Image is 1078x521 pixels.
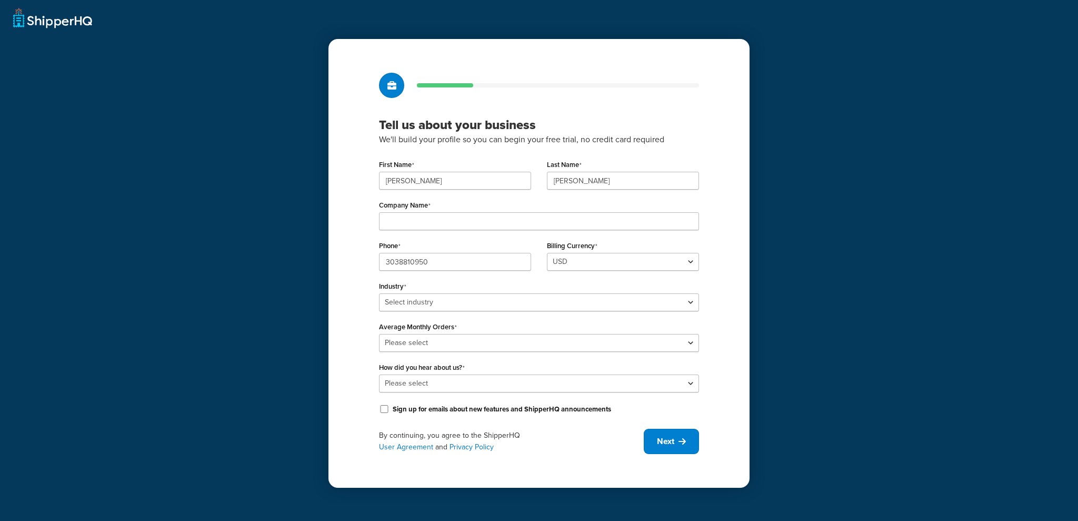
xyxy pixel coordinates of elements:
[379,161,414,169] label: First Name
[379,133,699,146] p: We'll build your profile so you can begin your free trial, no credit card required
[657,436,674,447] span: Next
[644,429,699,454] button: Next
[379,441,433,453] a: User Agreement
[379,242,401,250] label: Phone
[379,282,406,291] label: Industry
[547,242,597,250] label: Billing Currency
[379,363,465,372] label: How did you hear about us?
[379,201,431,210] label: Company Name
[379,117,699,133] h3: Tell us about your business
[379,430,644,453] div: By continuing, you agree to the ShipperHQ and
[450,441,494,453] a: Privacy Policy
[547,161,582,169] label: Last Name
[379,323,457,331] label: Average Monthly Orders
[393,405,611,414] label: Sign up for emails about new features and ShipperHQ announcements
